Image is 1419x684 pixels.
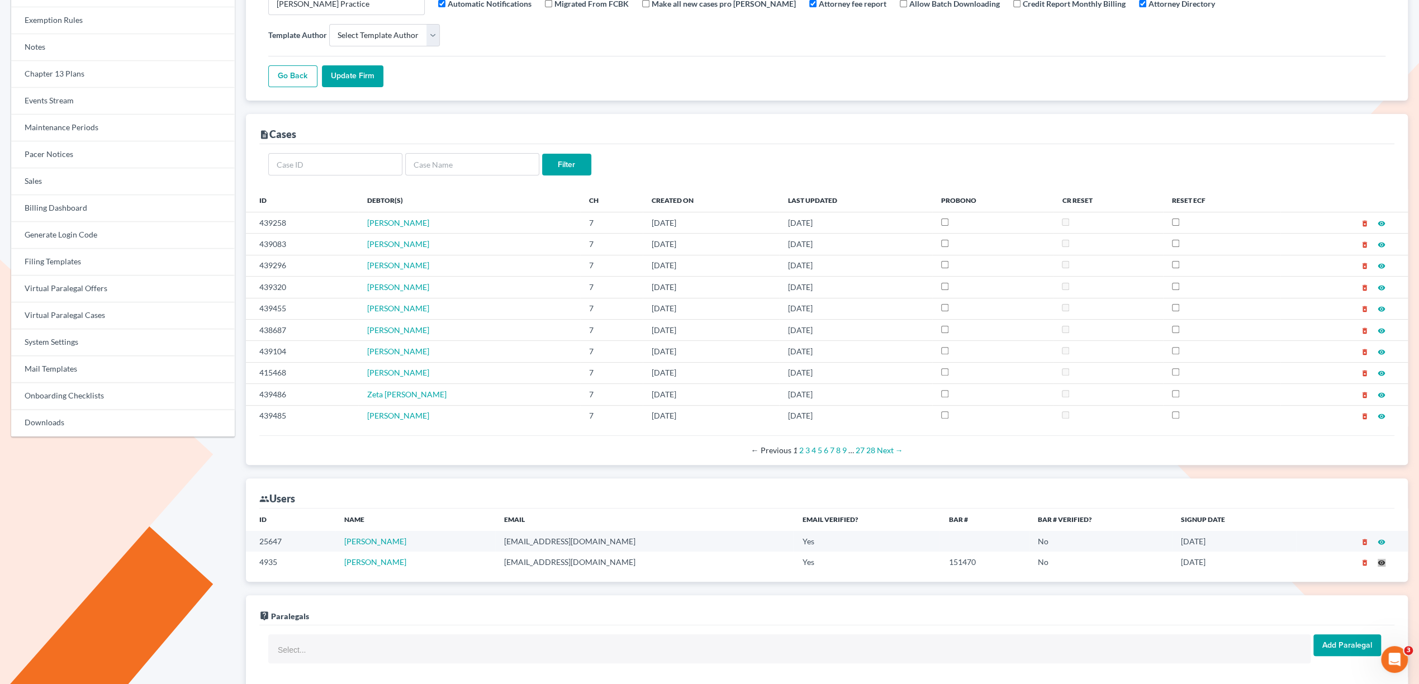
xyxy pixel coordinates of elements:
[367,368,429,377] a: [PERSON_NAME]
[1361,305,1369,313] i: delete_forever
[246,189,358,212] th: ID
[1378,325,1385,335] a: visibility
[11,356,235,383] a: Mail Templates
[367,303,429,313] a: [PERSON_NAME]
[580,362,643,383] td: 7
[876,445,903,455] a: Next page
[1378,557,1385,567] a: visibility
[1378,239,1385,249] a: visibility
[793,509,939,531] th: Email Verified?
[580,189,643,212] th: Ch
[11,222,235,249] a: Generate Login Code
[358,189,580,212] th: Debtor(s)
[246,277,358,298] td: 439320
[643,277,779,298] td: [DATE]
[1361,391,1369,399] i: delete_forever
[793,531,939,552] td: Yes
[643,212,779,233] td: [DATE]
[11,383,235,410] a: Onboarding Checklists
[1361,369,1369,377] i: delete_forever
[643,341,779,362] td: [DATE]
[643,362,779,383] td: [DATE]
[11,88,235,115] a: Events Stream
[580,234,643,255] td: 7
[1361,346,1369,356] a: delete_forever
[779,189,932,212] th: Last Updated
[367,282,429,292] a: [PERSON_NAME]
[643,189,779,212] th: Created On
[271,611,309,621] span: Paralegals
[805,445,809,455] a: Page 3
[1378,389,1385,399] a: visibility
[1053,189,1162,212] th: CR Reset
[848,445,853,455] span: …
[580,298,643,319] td: 7
[779,234,932,255] td: [DATE]
[1378,220,1385,227] i: visibility
[1361,220,1369,227] i: delete_forever
[11,275,235,302] a: Virtual Paralegal Offers
[367,411,429,420] a: [PERSON_NAME]
[11,195,235,222] a: Billing Dashboard
[779,277,932,298] td: [DATE]
[792,445,797,455] em: Page 1
[367,260,429,270] span: [PERSON_NAME]
[1361,260,1369,270] a: delete_forever
[779,319,932,340] td: [DATE]
[367,218,429,227] span: [PERSON_NAME]
[11,410,235,436] a: Downloads
[1361,325,1369,335] a: delete_forever
[836,445,840,455] a: Page 8
[246,212,358,233] td: 439258
[1029,509,1172,531] th: Bar # Verified?
[643,319,779,340] td: [DATE]
[1361,239,1369,249] a: delete_forever
[580,341,643,362] td: 7
[1029,552,1172,572] td: No
[1378,282,1385,292] a: visibility
[259,611,269,621] i: live_help
[939,552,1029,572] td: 151470
[495,552,794,572] td: [EMAIL_ADDRESS][DOMAIN_NAME]
[580,277,643,298] td: 7
[246,255,358,276] td: 439296
[1361,557,1369,567] a: delete_forever
[405,153,539,175] input: Case Name
[779,362,932,383] td: [DATE]
[1361,559,1369,567] i: delete_forever
[246,341,358,362] td: 439104
[580,384,643,405] td: 7
[268,65,317,88] a: Go Back
[1029,531,1172,552] td: No
[246,384,358,405] td: 439486
[1361,262,1369,270] i: delete_forever
[643,405,779,426] td: [DATE]
[580,405,643,426] td: 7
[643,384,779,405] td: [DATE]
[246,362,358,383] td: 415468
[779,255,932,276] td: [DATE]
[367,239,429,249] span: [PERSON_NAME]
[1361,282,1369,292] a: delete_forever
[1378,411,1385,420] a: visibility
[1378,305,1385,313] i: visibility
[335,509,495,531] th: Name
[1378,260,1385,270] a: visibility
[1378,536,1385,546] a: visibility
[855,445,864,455] a: Page 27
[268,445,1385,456] div: Pagination
[643,234,779,255] td: [DATE]
[259,130,269,140] i: description
[1378,284,1385,292] i: visibility
[1378,346,1385,356] a: visibility
[1361,218,1369,227] a: delete_forever
[1361,241,1369,249] i: delete_forever
[580,212,643,233] td: 7
[367,389,447,399] a: Zeta [PERSON_NAME]
[246,552,335,572] td: 4935
[1404,646,1413,655] span: 3
[1172,531,1296,552] td: [DATE]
